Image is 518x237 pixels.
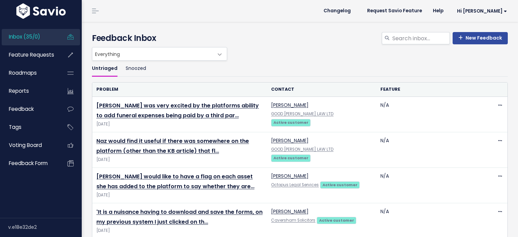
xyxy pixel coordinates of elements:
[271,147,333,152] a: GOOD [PERSON_NAME] LAW LTD
[96,192,263,199] span: [DATE]
[267,83,376,97] th: Contact
[271,173,309,179] a: [PERSON_NAME]
[92,47,213,60] span: Everything
[96,121,263,128] span: [DATE]
[92,61,508,77] ul: Filter feature requests
[2,29,57,45] a: Inbox (35/0)
[457,9,507,14] span: Hi [PERSON_NAME]
[96,137,249,155] a: Naz would find it useful if there was somewhere on the platform (other than the KB article) that fl…
[96,227,263,234] span: [DATE]
[376,83,486,97] th: Feature
[271,208,309,215] a: [PERSON_NAME]
[376,168,486,203] td: N/A
[9,142,42,149] span: Voting Board
[96,102,259,119] a: [PERSON_NAME] was very excited by the platforms ability to add funeral expenses being paid by a t...
[9,33,40,40] span: Inbox (35/0)
[15,3,67,19] img: logo-white.9d6f32f41409.svg
[9,160,48,167] span: Feedback form
[2,101,57,117] a: Feedback
[92,47,227,61] span: Everything
[319,218,354,223] strong: Active customer
[126,61,146,77] a: Snoozed
[392,32,450,44] input: Search inbox...
[427,6,449,16] a: Help
[2,119,57,135] a: Tags
[324,9,351,13] span: Changelog
[271,119,311,125] a: Active customer
[271,102,309,108] a: [PERSON_NAME]
[2,155,57,171] a: Feedback form
[271,111,333,117] a: GOOD [PERSON_NAME] LAW LTD
[453,32,508,44] a: New Feedback
[2,83,57,99] a: Reports
[376,97,486,132] td: N/A
[271,137,309,144] a: [PERSON_NAME]
[2,47,57,63] a: Feature Requests
[9,123,21,131] span: Tags
[96,156,263,163] span: [DATE]
[271,182,319,188] a: Octopus Legal Services
[376,132,486,168] td: N/A
[362,6,427,16] a: Request Savio Feature
[92,61,117,77] a: Untriaged
[9,69,37,76] span: Roadmaps
[273,120,309,125] strong: Active customer
[8,218,82,236] div: v.e18e32de2
[2,137,57,153] a: Voting Board
[271,154,311,161] a: Active customer
[273,155,309,161] strong: Active customer
[9,105,34,113] span: Feedback
[323,182,358,188] strong: Active customer
[92,32,508,44] h4: Feedback Inbox
[2,65,57,81] a: Roadmaps
[317,217,356,223] a: Active customer
[449,6,513,16] a: Hi [PERSON_NAME]
[9,87,29,94] span: Reports
[271,218,315,223] a: Caversham Solicitors
[9,51,54,58] span: Feature Requests
[92,83,267,97] th: Problem
[96,208,263,226] a: 'It is a nuisance having to download and save the forms, on my previous system I just clicked on th…
[96,173,254,190] a: [PERSON_NAME] would like to have a flag on each asset she has added to the platform to say whethe...
[320,181,360,188] a: Active customer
